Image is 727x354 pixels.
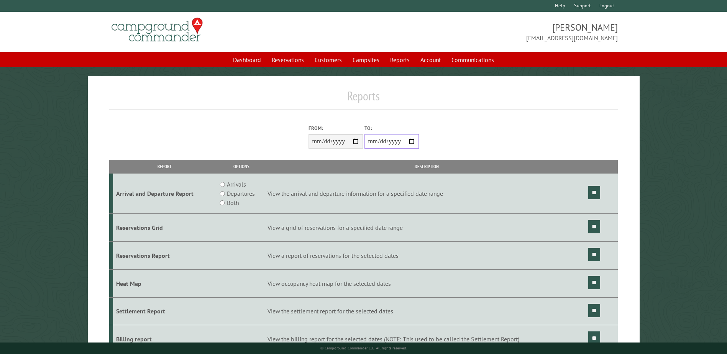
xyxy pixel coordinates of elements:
[266,160,587,173] th: Description
[266,297,587,325] td: View the settlement report for the selected dates
[113,297,216,325] td: Settlement Report
[266,325,587,353] td: View the billing report for the selected dates (NOTE: This used to be called the Settlement Report)
[113,241,216,269] td: Reservations Report
[109,88,617,110] h1: Reports
[348,52,384,67] a: Campsites
[113,214,216,242] td: Reservations Grid
[364,125,419,132] label: To:
[267,52,309,67] a: Reservations
[113,269,216,297] td: Heat Map
[113,160,216,173] th: Report
[266,269,587,297] td: View occupancy heat map for the selected dates
[364,21,618,43] span: [PERSON_NAME] [EMAIL_ADDRESS][DOMAIN_NAME]
[266,214,587,242] td: View a grid of reservations for a specified date range
[228,52,266,67] a: Dashboard
[320,346,407,351] small: © Campground Commander LLC. All rights reserved.
[113,325,216,353] td: Billing report
[266,241,587,269] td: View a report of reservations for the selected dates
[109,15,205,45] img: Campground Commander
[386,52,414,67] a: Reports
[266,174,587,214] td: View the arrival and departure information for a specified date range
[309,125,363,132] label: From:
[447,52,499,67] a: Communications
[310,52,346,67] a: Customers
[416,52,445,67] a: Account
[216,160,266,173] th: Options
[227,198,239,207] label: Both
[227,180,246,189] label: Arrivals
[227,189,255,198] label: Departures
[113,174,216,214] td: Arrival and Departure Report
